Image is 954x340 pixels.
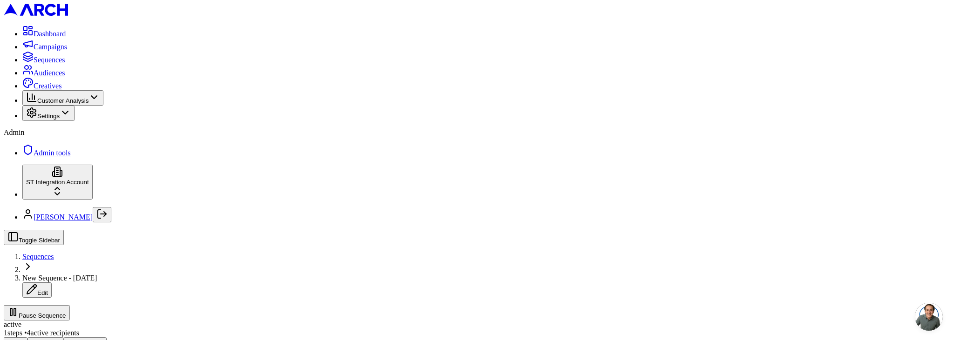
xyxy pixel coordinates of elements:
span: Creatives [34,82,61,90]
a: Audiences [22,69,65,77]
span: Settings [37,113,60,120]
a: Admin tools [22,149,71,157]
button: ST Integration Account [22,165,93,200]
span: 1 steps • 4 active recipients [4,329,79,337]
button: Customer Analysis [22,90,103,106]
button: Settings [22,106,75,121]
a: Sequences [22,56,65,64]
nav: breadcrumb [4,253,950,298]
span: Edit [37,289,48,296]
a: [PERSON_NAME] [34,213,93,221]
span: Audiences [34,69,65,77]
button: Log out [93,207,111,222]
span: Toggle Sidebar [19,237,60,244]
button: Edit [22,282,52,298]
a: Campaigns [22,43,67,51]
span: New Sequence - [DATE] [22,274,97,282]
div: active [4,320,950,329]
span: ST Integration Account [26,179,89,186]
a: Open chat [915,303,943,331]
a: Dashboard [22,30,66,38]
span: Customer Analysis [37,97,89,104]
span: Admin tools [34,149,71,157]
button: Pause Sequence [4,305,70,320]
a: Creatives [22,82,61,90]
a: Sequences [22,253,54,260]
span: Sequences [34,56,65,64]
button: Toggle Sidebar [4,230,64,245]
span: Dashboard [34,30,66,38]
span: Campaigns [34,43,67,51]
div: Admin [4,128,950,137]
